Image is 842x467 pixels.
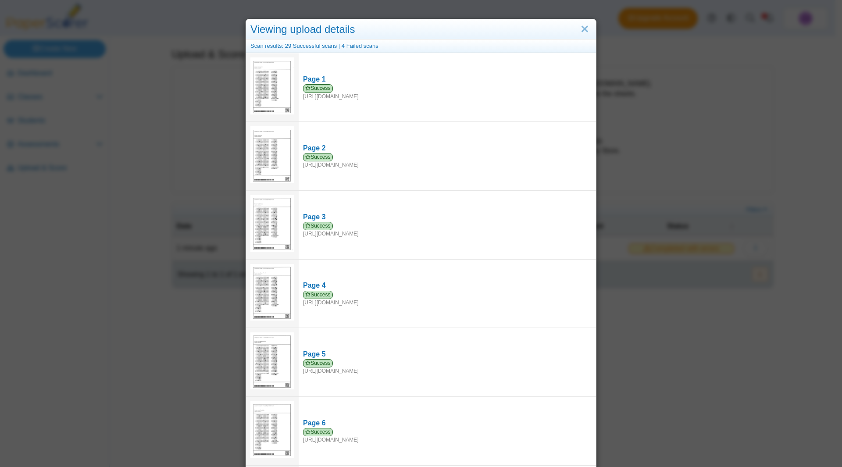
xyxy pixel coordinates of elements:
div: [URL][DOMAIN_NAME] [303,428,592,444]
span: Success [303,153,333,161]
div: Page 6 [303,418,592,428]
img: 3153913_SEPTEMBER_19_2025T15_17_20_292000000.jpeg [250,195,294,252]
div: [URL][DOMAIN_NAME] [303,359,592,375]
div: Page 2 [303,143,592,153]
img: 3153911_SEPTEMBER_19_2025T15_17_27_274000000.jpeg [250,126,294,183]
span: Success [303,428,333,436]
img: 3153923_SEPTEMBER_19_2025T15_17_29_530000000.jpeg [250,264,294,321]
img: 3153916_SEPTEMBER_19_2025T15_17_22_650000000.jpeg [250,332,294,389]
div: Scan results: 29 Successful scans | 4 Failed scans [246,39,596,53]
a: Page 3 Success [URL][DOMAIN_NAME] [299,208,596,242]
span: Success [303,222,333,230]
img: 3153907_SEPTEMBER_19_2025T15_17_25_640000000.jpeg [250,401,294,458]
div: Page 1 [303,75,592,84]
a: Page 1 Success [URL][DOMAIN_NAME] [299,70,596,104]
div: Viewing upload details [246,19,596,40]
a: Page 5 Success [URL][DOMAIN_NAME] [299,345,596,379]
span: Success [303,359,333,367]
div: [URL][DOMAIN_NAME] [303,153,592,169]
span: Success [303,291,333,299]
div: Page 4 [303,281,592,290]
div: [URL][DOMAIN_NAME] [303,291,592,307]
div: [URL][DOMAIN_NAME] [303,84,592,100]
a: Page 4 Success [URL][DOMAIN_NAME] [299,276,596,310]
a: Close [578,22,592,37]
div: Page 5 [303,349,592,359]
img: 3153902_SEPTEMBER_19_2025T15_17_20_640000000.jpeg [250,57,294,114]
span: Success [303,84,333,93]
a: Page 2 Success [URL][DOMAIN_NAME] [299,139,596,173]
a: Page 6 Success [URL][DOMAIN_NAME] [299,414,596,448]
div: [URL][DOMAIN_NAME] [303,222,592,238]
div: Page 3 [303,212,592,222]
